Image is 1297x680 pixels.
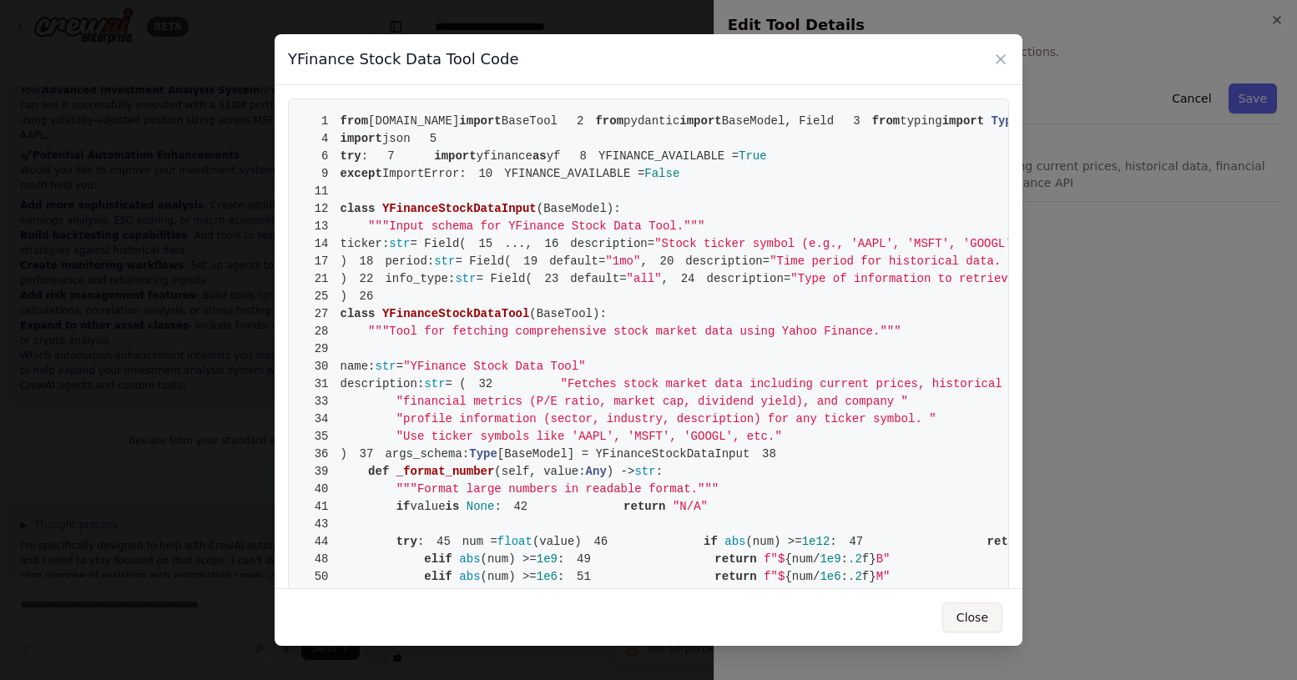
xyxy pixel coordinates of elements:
[992,114,1020,128] span: Type
[862,552,876,566] span: f}
[848,552,862,566] span: .2
[820,587,840,601] span: 1e3
[494,500,501,513] span: :
[462,535,497,548] span: num =
[376,360,396,373] span: str
[347,288,386,305] span: 26
[302,270,341,288] span: 21
[302,393,341,411] span: 33
[455,254,511,268] span: = Field(
[830,535,836,548] span: :
[341,360,376,373] span: name:
[341,202,376,215] span: class
[662,272,669,285] span: ,
[570,237,654,250] span: description=
[745,535,801,548] span: (num) >=
[707,272,791,285] span: description=
[302,463,341,481] span: 39
[537,570,558,583] span: 1e6
[764,570,785,583] span: f"$
[424,552,452,566] span: elif
[848,587,862,601] span: .2
[558,570,564,583] span: :
[537,202,543,215] span: (
[841,552,848,566] span: :
[411,130,449,148] span: 5
[385,447,469,461] span: args_schema:
[459,587,480,601] span: abs
[607,202,621,215] span: ):
[417,535,424,548] span: :
[396,360,403,373] span: =
[560,377,1100,390] span: "Fetches stock market data including current prices, historical price data, "
[595,114,623,128] span: from
[785,570,820,583] span: {num/
[537,307,593,320] span: BaseTool
[820,570,840,583] span: 1e6
[942,602,1002,632] button: Close
[504,167,644,180] span: YFINANCE_AVAILABLE =
[302,498,341,516] span: 41
[385,254,434,268] span: period:
[532,149,547,163] span: as
[669,270,707,288] span: 24
[302,481,341,498] span: 40
[532,235,571,253] span: 16
[558,587,564,601] span: :
[785,587,820,601] span: {num/
[411,500,446,513] span: value
[341,132,382,145] span: import
[302,288,341,305] span: 25
[302,183,341,200] span: 11
[382,132,411,145] span: json
[876,570,891,583] span: M"
[537,552,558,566] span: 1e9
[739,149,767,163] span: True
[564,586,603,603] span: 53
[424,587,452,601] span: elif
[459,570,480,583] span: abs
[467,500,495,513] span: None
[862,587,876,601] span: f}
[382,202,537,215] span: YFinanceStockDataInput
[623,114,679,128] span: pydantic
[648,253,686,270] span: 20
[302,148,341,165] span: 6
[368,465,389,478] span: def
[341,237,390,250] span: ticker:
[382,307,529,320] span: YFinanceStockDataTool
[302,568,341,586] span: 50
[396,500,411,513] span: if
[302,130,341,148] span: 4
[502,114,558,128] span: BaseTool
[396,395,908,408] span: "financial metrics (P/E ratio, market cap, dividend yield), and company "
[497,535,532,548] span: float
[820,552,840,566] span: 1e9
[502,465,586,478] span: self, value:
[396,482,719,496] span: """Format large numbers in readable format."""
[341,377,425,390] span: description:
[593,307,607,320] span: ):
[341,114,369,128] span: from
[302,446,341,463] span: 36
[302,411,341,428] span: 34
[368,114,459,128] span: [DOMAIN_NAME]
[586,465,607,478] span: Any
[558,552,564,566] span: :
[302,375,341,393] span: 31
[424,570,452,583] span: elif
[411,237,467,250] span: = Field(
[987,535,1029,548] span: return
[302,586,341,603] span: 52
[368,325,901,338] span: """Tool for fetching comprehensive stock market data using Yahoo Finance."""
[862,570,876,583] span: f}
[302,447,347,461] span: )
[656,465,663,478] span: :
[714,587,756,601] span: return
[481,587,537,601] span: (num) >=
[389,237,410,250] span: str
[302,340,341,358] span: 29
[302,428,341,446] span: 35
[872,114,901,128] span: from
[302,200,341,218] span: 12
